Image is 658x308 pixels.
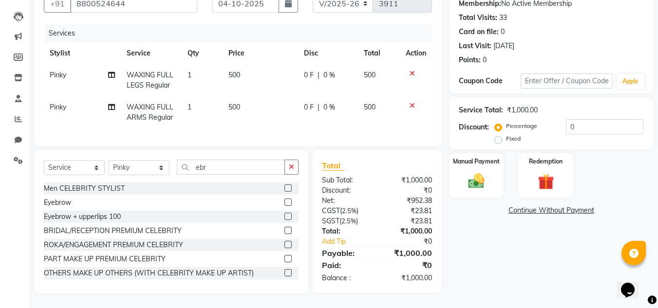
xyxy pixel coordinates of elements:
span: WAXING FULL LEGS Regular [127,71,173,90]
div: ₹23.81 [377,206,439,216]
div: ₹1,000.00 [377,175,439,185]
div: Paid: [315,259,377,271]
div: Eyebrow + upperlips 100 [44,212,121,222]
div: ( ) [315,216,377,226]
label: Redemption [529,157,563,166]
div: ( ) [315,206,377,216]
th: Total [358,42,400,64]
div: ₹0 [377,185,439,196]
a: Continue Without Payment [451,205,651,216]
div: ₹1,000.00 [507,105,538,115]
span: | [318,70,320,80]
span: WAXING FULL ARMS Regular [127,103,173,122]
label: Percentage [506,122,537,130]
div: 0 [483,55,487,65]
th: Qty [182,42,223,64]
img: _gift.svg [533,172,559,192]
div: Discount: [459,122,489,132]
span: 0 % [323,70,335,80]
a: Add Tip [315,236,387,247]
div: ₹0 [388,236,440,247]
span: 500 [364,103,376,111]
th: Price [223,42,298,64]
div: Service Total: [459,105,503,115]
div: Net: [315,196,377,206]
span: CGST [322,206,340,215]
div: Discount: [315,185,377,196]
div: Total: [315,226,377,236]
div: Balance : [315,273,377,283]
span: 500 [364,71,376,79]
div: Total Visits: [459,13,497,23]
div: Sub Total: [315,175,377,185]
div: 0 [501,27,505,37]
div: OTHERS MAKE UP OTHERS (WITH CELEBRITY MAKE UP ARTIST) [44,268,254,278]
input: Search or Scan [177,160,285,175]
div: ROKA/ENGAGEMENT PREMIUM CELEBRITY [44,240,183,250]
span: 500 [228,71,240,79]
div: ₹0 [377,259,439,271]
span: Pinky [50,103,66,111]
iframe: chat widget [617,269,648,298]
div: Eyebrow [44,198,71,208]
th: Stylist [44,42,121,64]
span: Pinky [50,71,66,79]
div: ₹1,000.00 [377,247,439,259]
input: Enter Offer / Coupon Code [521,73,613,89]
div: ₹1,000.00 [377,273,439,283]
div: BRIDAL/RECEPTION PREMIUM CELEBRITY [44,226,182,236]
div: Points: [459,55,481,65]
div: ₹1,000.00 [377,226,439,236]
button: Apply [617,74,644,89]
span: 500 [228,103,240,111]
div: Card on file: [459,27,499,37]
th: Action [400,42,432,64]
div: PART MAKE UP PREMIUM CELEBRITY [44,254,166,264]
label: Fixed [506,134,521,143]
div: Services [45,24,439,42]
span: SGST [322,217,339,225]
span: 1 [188,71,191,79]
div: [DATE] [493,41,514,51]
div: Last Visit: [459,41,491,51]
img: _cash.svg [463,172,489,190]
div: 33 [499,13,507,23]
th: Service [121,42,182,64]
div: ₹23.81 [377,216,439,226]
span: 0 % [323,102,335,112]
div: ₹952.38 [377,196,439,206]
span: | [318,102,320,112]
span: 1 [188,103,191,111]
label: Manual Payment [453,157,500,166]
div: Coupon Code [459,76,520,86]
span: 2.5% [341,217,356,225]
th: Disc [298,42,358,64]
span: 0 F [304,102,314,112]
span: 0 F [304,70,314,80]
div: Men CELEBRITY STYLIST [44,183,125,194]
span: Total [322,161,344,171]
div: Payable: [315,247,377,259]
span: 2.5% [342,207,357,215]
